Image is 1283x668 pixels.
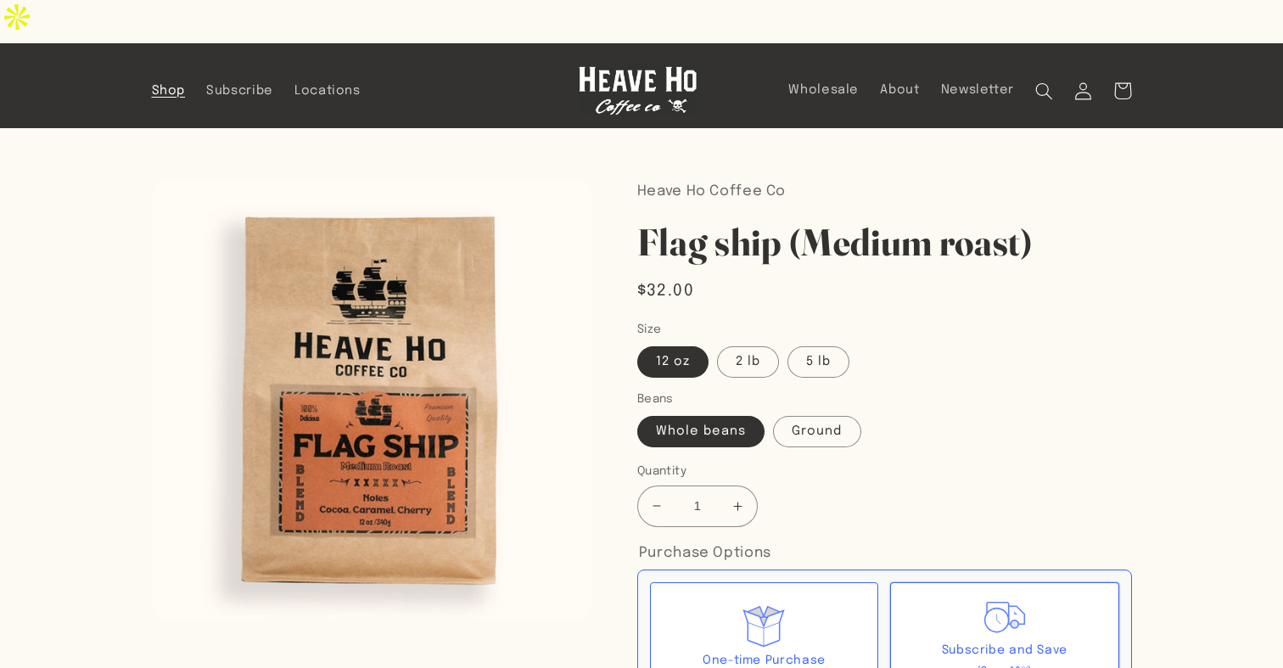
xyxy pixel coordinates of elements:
[283,72,371,109] a: Locations
[717,346,779,379] label: 2 lb
[206,83,273,99] span: Subscribe
[788,82,859,98] span: Wholesale
[637,541,773,566] legend: Purchase Options
[637,390,675,407] legend: Beans
[637,279,694,303] span: $32.00
[930,71,1025,109] a: Newsletter
[787,346,849,379] label: 5 lb
[637,179,1132,205] p: Heave Ho Coffee Co
[152,83,186,99] span: Shop
[152,179,593,620] media-gallery: Gallery Viewer
[196,72,284,109] a: Subscribe
[880,82,919,98] span: About
[637,416,765,448] label: Whole beans
[637,463,967,480] label: Quantity
[637,346,709,379] label: 12 oz
[141,72,196,109] a: Shop
[637,321,664,338] legend: Size
[941,82,1014,98] span: Newsletter
[942,644,1067,656] span: Subscribe and Save
[637,218,1132,267] h1: Flag ship (Medium roast)
[773,416,860,448] label: Ground
[1025,71,1064,110] summary: Search
[778,71,870,109] a: Wholesale
[294,83,361,99] span: Locations
[870,71,930,109] a: About
[579,66,698,115] img: Heave Ho Coffee Co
